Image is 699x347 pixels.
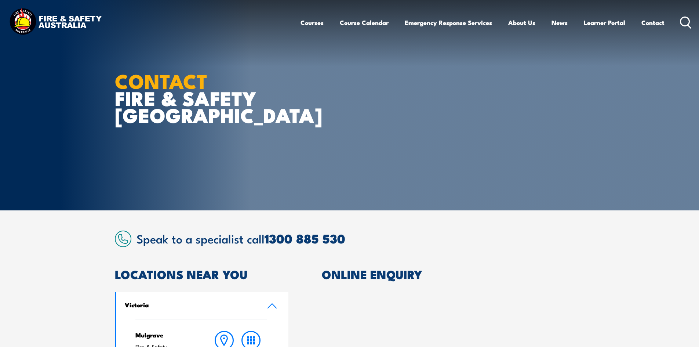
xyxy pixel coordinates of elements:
[115,269,289,279] h2: LOCATIONS NEAR YOU
[135,331,197,339] h4: Mulgrave
[301,13,324,32] a: Courses
[405,13,492,32] a: Emergency Response Services
[125,301,256,309] h4: Victoria
[322,269,585,279] h2: ONLINE ENQUIRY
[551,13,568,32] a: News
[508,13,535,32] a: About Us
[115,65,208,95] strong: CONTACT
[641,13,665,32] a: Contact
[265,228,345,248] a: 1300 885 530
[340,13,389,32] a: Course Calendar
[584,13,625,32] a: Learner Portal
[115,72,296,123] h1: FIRE & SAFETY [GEOGRAPHIC_DATA]
[116,292,289,319] a: Victoria
[136,232,585,245] h2: Speak to a specialist call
